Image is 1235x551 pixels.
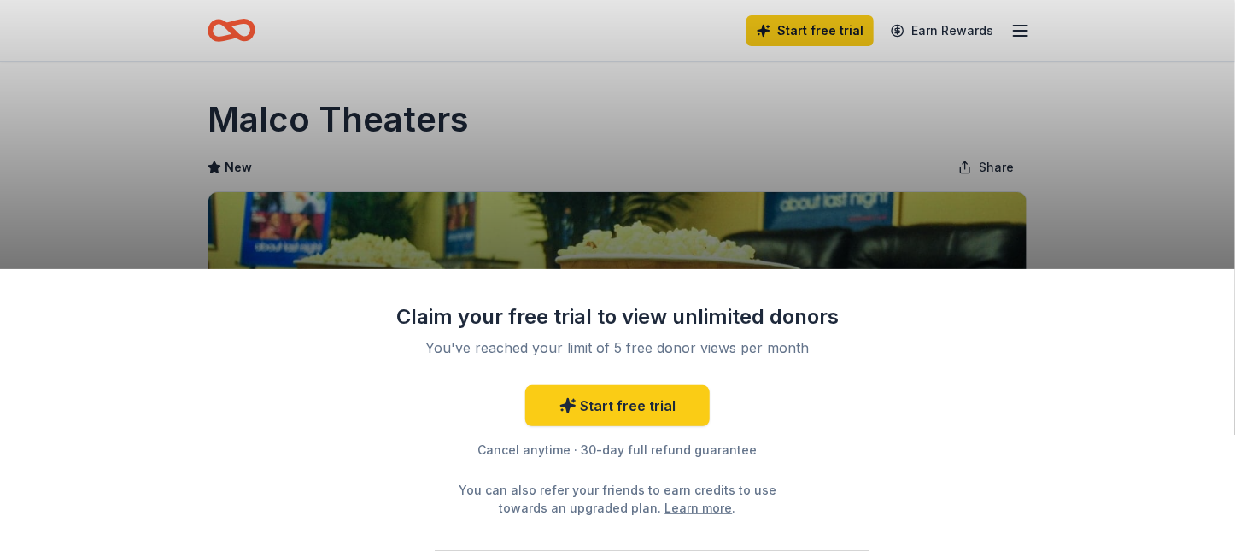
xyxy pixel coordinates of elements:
a: Learn more [665,499,733,517]
div: Claim your free trial to view unlimited donors [395,303,840,331]
a: Start free trial [525,385,710,426]
div: You've reached your limit of 5 free donor views per month [416,337,819,358]
div: You can also refer your friends to earn credits to use towards an upgraded plan. . [443,481,792,517]
div: Cancel anytime · 30-day full refund guarantee [395,440,840,460]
